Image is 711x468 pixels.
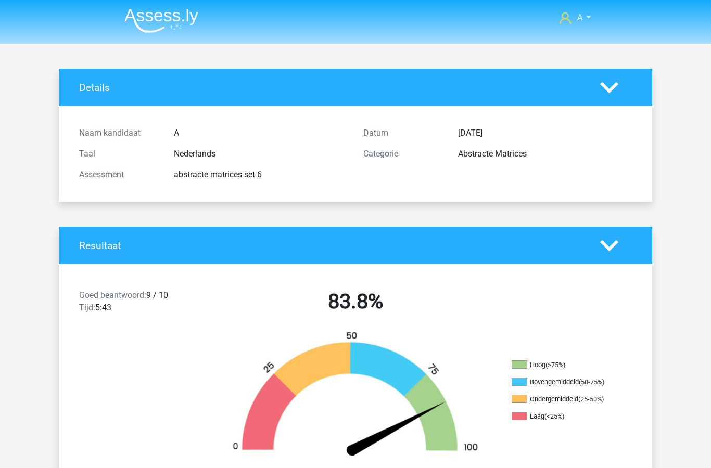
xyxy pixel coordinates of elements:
div: A [166,127,355,139]
div: Abstracte Matrices [450,148,640,160]
h2: 83.8% [221,289,490,314]
div: (25-50%) [578,395,604,403]
h4: Resultaat [79,240,585,252]
div: [DATE] [450,127,640,139]
div: Nederlands [166,148,355,160]
img: 84.bc7de206d6a3.png [215,331,496,461]
div: (<25%) [544,412,564,420]
div: Naam kandidaat [71,127,166,139]
li: Hoog [512,360,616,370]
div: Categorie [355,148,450,160]
a: A [555,11,595,24]
div: (>75%) [545,361,565,369]
div: Datum [355,127,450,139]
div: 9 / 10 5:43 [71,289,213,318]
div: (50-75%) [579,378,604,386]
div: Assessment [71,168,166,181]
li: Laag [512,412,616,421]
img: Assessly [124,8,198,33]
li: Ondergemiddeld [512,395,616,404]
span: Goed beantwoord: [79,290,146,300]
div: abstracte matrices set 6 [166,168,355,181]
span: A [577,12,582,22]
span: Tijd: [79,303,95,313]
h4: Details [79,82,585,94]
li: Bovengemiddeld [512,378,616,387]
div: Taal [71,148,166,160]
